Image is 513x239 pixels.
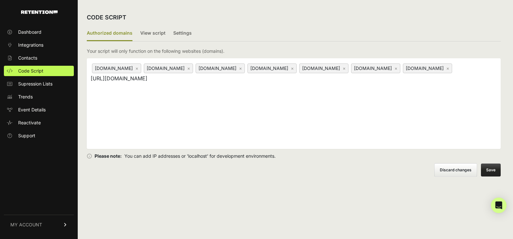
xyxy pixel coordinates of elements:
[18,55,37,61] span: Contacts
[95,153,122,159] strong: Please note:
[239,65,242,71] a: ×
[18,107,46,113] span: Event Details
[434,163,477,177] label: Discard changes
[247,63,297,73] div: [DOMAIN_NAME]
[4,118,74,128] a: Reactivate
[394,65,397,71] a: ×
[291,65,294,71] a: ×
[196,63,245,73] div: [DOMAIN_NAME]
[18,29,41,35] span: Dashboard
[18,94,33,100] span: Trends
[446,65,449,71] a: ×
[403,63,452,73] div: [DOMAIN_NAME]
[4,105,74,115] a: Event Details
[173,26,192,41] label: Settings
[4,215,74,234] a: MY ACCOUNT
[87,153,501,159] p: You can add IP addresses or 'localhost' for development environments.
[4,53,74,63] a: Contacts
[144,63,193,73] div: [DOMAIN_NAME]
[4,79,74,89] a: Supression Lists
[4,27,74,37] a: Dashboard
[18,132,35,139] span: Support
[135,65,138,71] a: ×
[4,92,74,102] a: Trends
[92,63,141,73] div: [DOMAIN_NAME]
[4,40,74,50] a: Integrations
[18,119,41,126] span: Reactivate
[4,66,74,76] a: Code Script
[10,222,42,228] span: MY ACCOUNT
[351,63,400,73] div: [DOMAIN_NAME]
[140,26,165,41] label: View script
[481,164,501,176] button: Save
[491,198,507,213] div: Open Intercom Messenger
[343,65,346,71] a: ×
[87,26,132,41] label: Authorized domains
[87,48,224,54] p: Your script will only function on the following websites (domains).
[18,68,43,74] span: Code Script
[87,13,126,22] h2: CODE SCRIPT
[299,63,348,73] div: [DOMAIN_NAME]
[187,65,190,71] a: ×
[4,131,74,141] a: Support
[18,42,43,48] span: Integrations
[21,10,58,14] img: Retention.com
[18,81,52,87] span: Supression Lists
